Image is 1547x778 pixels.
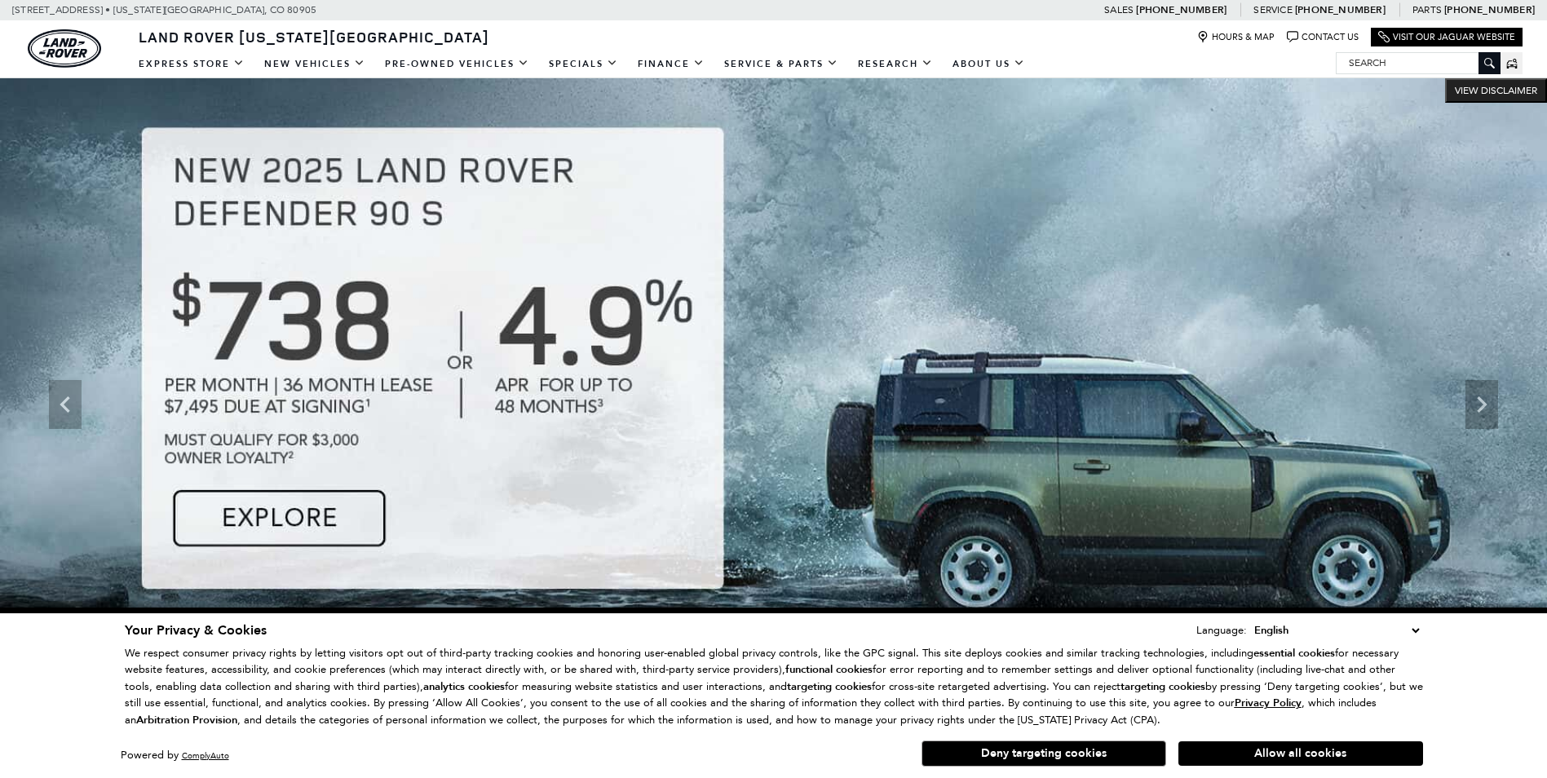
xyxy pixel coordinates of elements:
[12,4,316,15] a: [STREET_ADDRESS] • [US_STATE][GEOGRAPHIC_DATA], CO 80905
[943,50,1035,78] a: About Us
[1235,696,1302,710] u: Privacy Policy
[714,50,848,78] a: Service & Parts
[1197,31,1275,43] a: Hours & Map
[139,27,489,46] span: Land Rover [US_STATE][GEOGRAPHIC_DATA]
[28,29,101,68] a: land-rover
[1337,53,1500,73] input: Search
[1250,621,1423,639] select: Language Select
[182,750,229,761] a: ComplyAuto
[129,50,1035,78] nav: Main Navigation
[1455,84,1537,97] span: VIEW DISCLAIMER
[129,27,499,46] a: Land Rover [US_STATE][GEOGRAPHIC_DATA]
[848,50,943,78] a: Research
[785,662,873,677] strong: functional cookies
[787,679,872,694] strong: targeting cookies
[922,740,1166,767] button: Deny targeting cookies
[1136,3,1227,16] a: [PHONE_NUMBER]
[1444,3,1535,16] a: [PHONE_NUMBER]
[375,50,539,78] a: Pre-Owned Vehicles
[1235,696,1302,709] a: Privacy Policy
[1253,4,1292,15] span: Service
[136,713,237,727] strong: Arbitration Provision
[129,50,254,78] a: EXPRESS STORE
[254,50,375,78] a: New Vehicles
[1445,78,1547,103] button: VIEW DISCLAIMER
[1378,31,1515,43] a: Visit Our Jaguar Website
[121,750,229,761] div: Powered by
[1120,679,1205,694] strong: targeting cookies
[539,50,628,78] a: Specials
[125,621,267,639] span: Your Privacy & Cookies
[1412,4,1442,15] span: Parts
[1465,380,1498,429] div: Next
[628,50,714,78] a: Finance
[28,29,101,68] img: Land Rover
[1104,4,1134,15] span: Sales
[1178,741,1423,766] button: Allow all cookies
[1287,31,1359,43] a: Contact Us
[49,380,82,429] div: Previous
[1196,625,1247,635] div: Language:
[423,679,505,694] strong: analytics cookies
[125,645,1423,729] p: We respect consumer privacy rights by letting visitors opt out of third-party tracking cookies an...
[1295,3,1386,16] a: [PHONE_NUMBER]
[1253,646,1335,661] strong: essential cookies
